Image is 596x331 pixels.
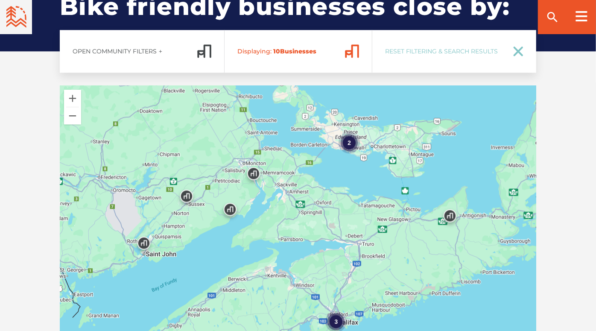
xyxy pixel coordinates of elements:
ion-icon: add [158,48,164,54]
span: Business [237,47,337,55]
a: Open Community Filtersadd [60,30,224,73]
span: Displaying: [237,47,272,55]
span: 10 [273,47,280,55]
span: es [309,47,316,55]
button: Zoom in [64,90,81,107]
button: Zoom out [64,107,81,124]
a: Reset Filtering & Search Results [372,30,536,73]
div: 2 [339,132,360,153]
ion-icon: search [546,10,559,24]
span: Reset Filtering & Search Results [385,47,502,55]
span: Open Community Filters [73,47,157,55]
